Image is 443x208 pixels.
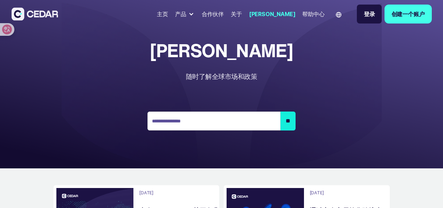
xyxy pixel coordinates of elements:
div: 帮助中心 [302,10,324,18]
span: 随时了解全球市场和政策 [186,72,257,81]
a: 帮助中心 [299,6,327,22]
a: 关于 [228,6,245,22]
a: 合作伙伴 [199,6,227,22]
span: [PERSON_NAME] [150,40,293,60]
div: [PERSON_NAME] [249,10,296,18]
div: 产品 [172,7,198,21]
a: 创建一个账户 [385,5,432,24]
div: [DATE] [310,189,324,196]
a: [PERSON_NAME] [246,6,298,22]
div: 产品 [175,10,186,18]
div: 关于 [231,10,242,18]
div: [DATE] [139,189,153,196]
a: 主页 [154,6,171,22]
div: 主页 [157,10,168,18]
a: 登录 [357,5,382,24]
img: world icon [336,12,341,18]
div: 登录 [364,10,375,18]
div: 合作伙伴 [202,10,224,18]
